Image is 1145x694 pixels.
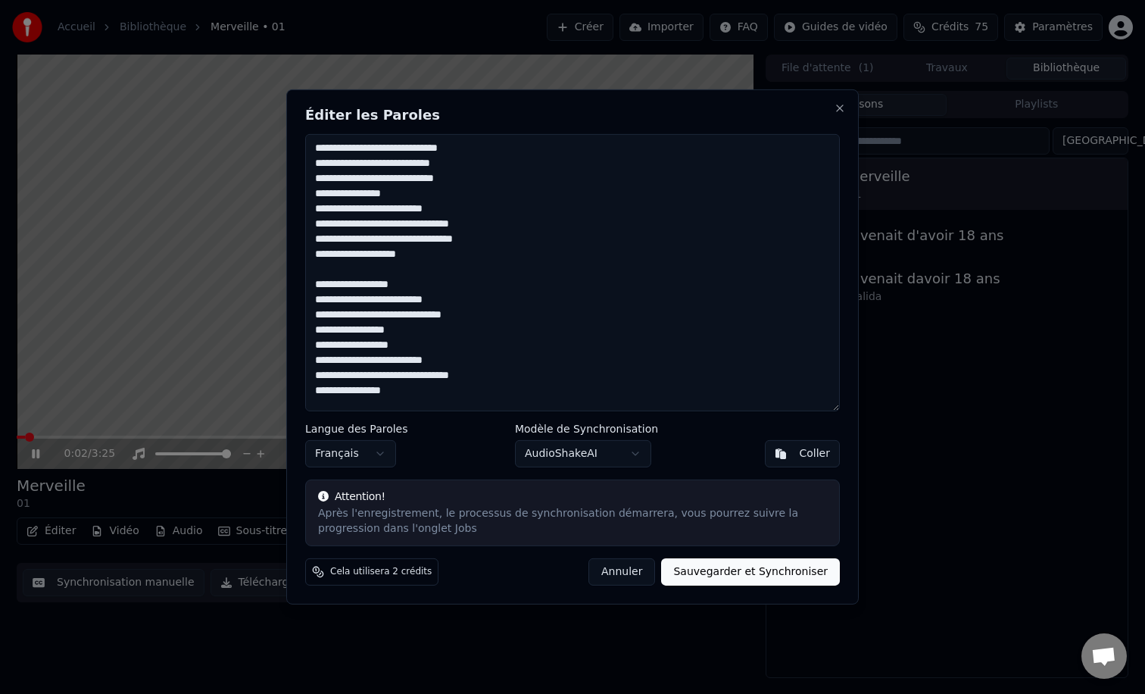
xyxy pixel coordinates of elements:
button: Annuler [588,558,655,586]
button: Coller [765,440,840,467]
button: Sauvegarder et Synchroniser [661,558,840,586]
label: Modèle de Synchronisation [515,424,658,434]
span: Cela utilisera 2 crédits [330,566,432,578]
label: Langue des Paroles [305,424,408,434]
h2: Éditer les Paroles [305,108,840,122]
div: Après l'enregistrement, le processus de synchronisation démarrera, vous pourrez suivre la progres... [318,506,827,536]
div: Attention! [318,489,827,505]
div: Coller [799,446,830,461]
